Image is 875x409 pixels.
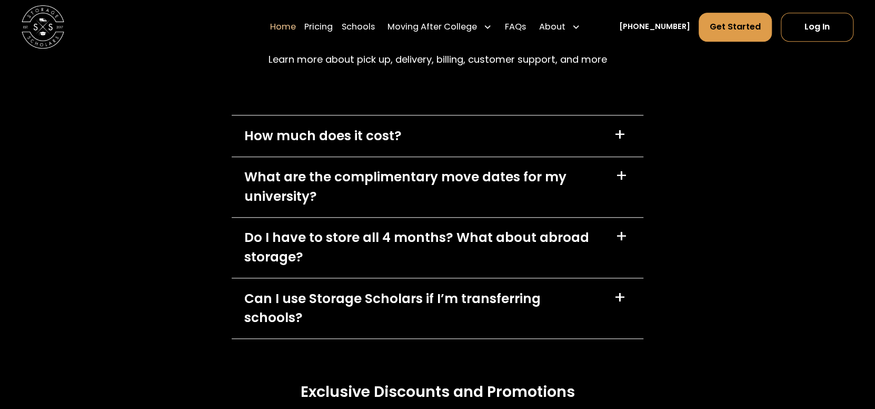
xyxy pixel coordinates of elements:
a: Home [270,12,296,42]
h3: Exclusive Discounts and Promotions [300,382,574,402]
div: + [615,168,628,185]
div: Can I use Storage Scholars if I’m transferring schools? [244,289,601,328]
div: Moving After College [383,12,496,42]
a: Pricing [304,12,333,42]
div: What are the complimentary move dates for my university? [244,168,602,206]
div: + [615,228,628,246]
div: Moving After College [387,21,477,33]
div: Do I have to store all 4 months? What about abroad storage? [244,228,603,267]
div: About [539,21,565,33]
a: Get Started [699,12,772,41]
div: + [613,289,625,307]
p: Learn more about pick up, delivery, billing, customer support, and more [268,52,606,67]
a: FAQs [505,12,526,42]
div: How much does it cost? [244,126,402,146]
a: Schools [342,12,375,42]
a: [PHONE_NUMBER] [619,21,690,32]
div: + [613,126,625,144]
a: Log In [781,12,854,41]
img: Storage Scholars main logo [22,5,65,48]
div: About [534,12,584,42]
